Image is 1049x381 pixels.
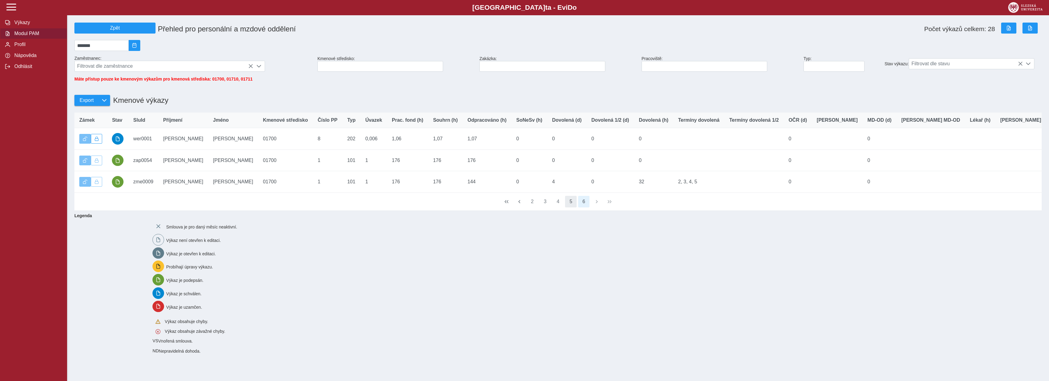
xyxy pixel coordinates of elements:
button: Export [74,95,98,106]
span: [PERSON_NAME] [1000,117,1041,123]
span: Číslo PP [318,117,338,123]
td: 101 [342,171,360,193]
span: Zpět [77,25,153,31]
span: Filtrovat dle zaměstnance [75,61,253,71]
span: Nápověda [13,53,62,58]
td: 1 [360,149,387,171]
td: 0 [863,128,897,150]
span: Termíny dovolená [678,117,720,123]
td: 101 [342,149,360,171]
span: Zámek [79,117,95,123]
td: 0 [863,149,897,171]
td: 0 [784,128,812,150]
button: Zpět [74,23,156,34]
td: 01700 [258,171,313,193]
td: zap0054 [128,149,158,171]
span: Výkaz je otevřen k editaci. [166,251,216,256]
div: Stav výkazu: [882,56,1044,72]
td: 144 [463,171,511,193]
td: 1 [313,171,342,193]
td: 202 [342,128,360,150]
span: Lékař (h) [970,117,991,123]
span: Výkaz není otevřen k editaci. [166,238,221,243]
td: [PERSON_NAME] [208,128,258,150]
span: Nepravidelná dohoda. [159,349,201,354]
td: 0 [547,128,586,150]
button: podepsáno [112,155,124,166]
img: logo_web_su.png [1008,2,1043,13]
b: [GEOGRAPHIC_DATA] a - Evi [18,4,1031,12]
td: 0 [634,128,673,150]
button: 5 [565,196,577,207]
button: 3 [539,196,551,207]
td: 0 [784,171,812,193]
td: 2, 3, 4, 5 [673,171,725,193]
td: 0 [586,149,634,171]
span: Výkazy [13,20,62,25]
span: Výkaz je schválen. [166,291,202,296]
td: wer0001 [128,128,158,150]
td: [PERSON_NAME] [208,149,258,171]
b: Legenda [72,211,1039,221]
td: 1 [360,171,387,193]
td: [PERSON_NAME] [158,149,208,171]
button: Export do PDF [1022,23,1038,34]
span: OČR (d) [789,117,807,123]
span: Výkaz je uzamčen. [166,304,202,309]
button: Výkaz je odemčen. [79,134,91,144]
td: 176 [463,149,511,171]
span: Odhlásit [13,64,62,69]
span: Profil [13,42,62,47]
td: 0 [511,171,547,193]
span: D [567,4,572,11]
span: Export [80,98,94,103]
td: 4 [547,171,586,193]
button: 2025/09 [129,40,140,51]
td: zme0009 [128,171,158,193]
span: Stav [112,117,122,123]
td: 0 [586,171,634,193]
span: Máte přístup pouze ke kmenovým výkazům pro kmenová střediska: 01700, 01710, 01711 [74,77,252,81]
td: 0 [547,149,586,171]
button: Uzamknout [91,134,102,144]
button: 2 [527,196,538,207]
button: Export do Excelu [1001,23,1016,34]
span: Modul PAM [13,31,62,36]
span: Souhrn (h) [433,117,458,123]
span: Smlouva vnořená do kmene [152,338,158,343]
div: Typ: [801,54,882,74]
td: 176 [428,171,463,193]
span: Výkaz obsahuje chyby. [165,319,208,324]
td: 0 [784,149,812,171]
td: 8 [313,128,342,150]
span: Typ [347,117,356,123]
span: Termíny dovolená 1/2 [729,117,779,123]
td: 01700 [258,149,313,171]
span: Výkaz je podepsán. [166,278,203,283]
td: [PERSON_NAME] [158,171,208,193]
td: 0,006 [360,128,387,150]
span: Smlouva vnořená do kmene [152,348,159,353]
span: SluId [133,117,145,123]
button: 4 [552,196,564,207]
span: [PERSON_NAME] [817,117,857,123]
td: 176 [387,171,428,193]
button: Výkaz je odemčen. [79,177,91,187]
span: o [573,4,577,11]
span: Smlouva je pro daný měsíc neaktivní. [166,225,237,229]
td: 0 [511,128,547,150]
td: [PERSON_NAME] [158,128,208,150]
td: 176 [428,149,463,171]
div: Kmenové středisko: [315,54,477,74]
span: Jméno [213,117,229,123]
span: Příjmení [163,117,182,123]
td: [PERSON_NAME] [208,171,258,193]
button: 6 [578,196,590,207]
td: 1,07 [463,128,511,150]
span: Prac. fond (h) [392,117,423,123]
button: Uzamknout lze pouze výkaz, který je podepsán a schválen. [91,156,102,165]
div: Zakázka: [477,54,639,74]
span: Vnořená smlouva. [158,339,193,343]
td: 01700 [258,128,313,150]
span: Dovolená 1/2 (d) [591,117,629,123]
